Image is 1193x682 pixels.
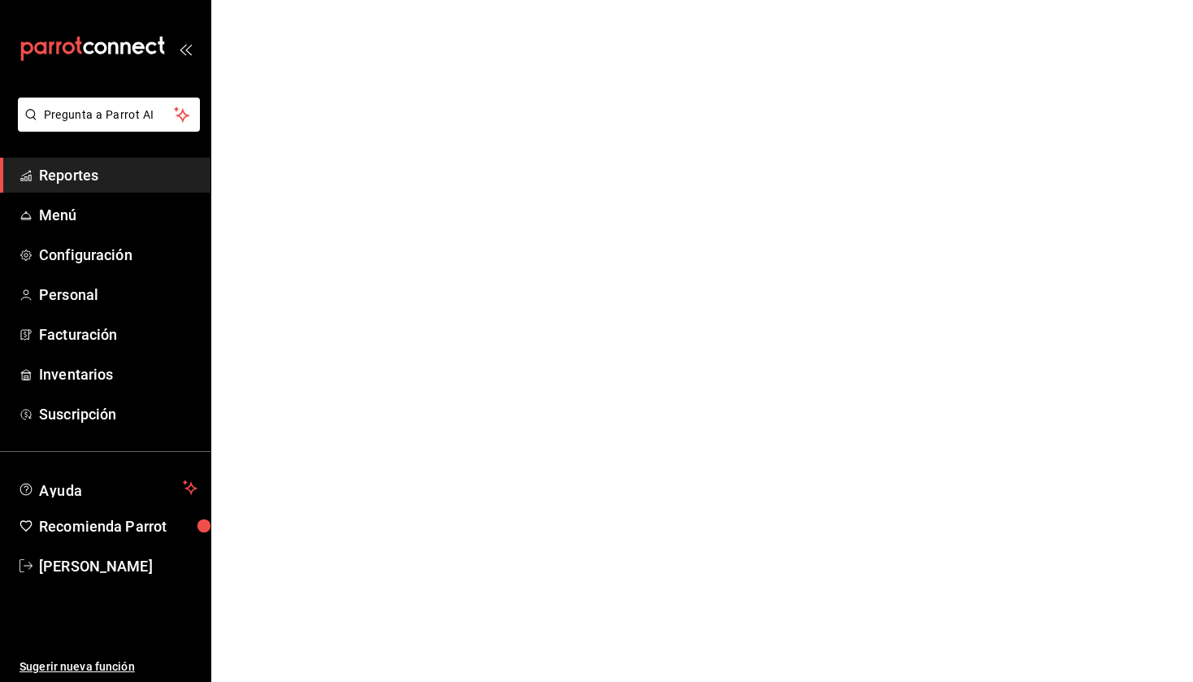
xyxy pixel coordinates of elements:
[39,363,197,385] span: Inventarios
[18,98,200,132] button: Pregunta a Parrot AI
[39,244,197,266] span: Configuración
[39,555,197,577] span: [PERSON_NAME]
[39,204,197,226] span: Menú
[179,42,192,55] button: open_drawer_menu
[39,515,197,537] span: Recomienda Parrot
[11,118,200,135] a: Pregunta a Parrot AI
[20,658,197,675] span: Sugerir nueva función
[39,324,197,345] span: Facturación
[39,478,176,497] span: Ayuda
[44,106,175,124] span: Pregunta a Parrot AI
[39,164,197,186] span: Reportes
[39,284,197,306] span: Personal
[39,403,197,425] span: Suscripción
